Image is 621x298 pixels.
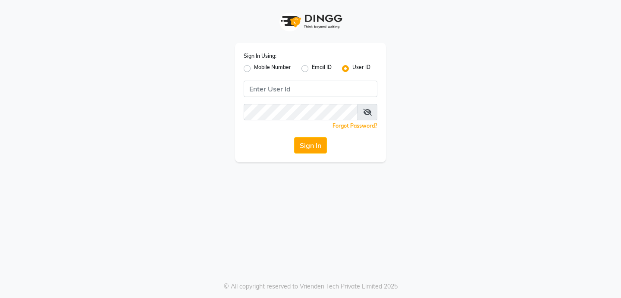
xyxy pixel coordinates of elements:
[332,122,377,129] a: Forgot Password?
[244,52,276,60] label: Sign In Using:
[352,63,370,74] label: User ID
[254,63,291,74] label: Mobile Number
[312,63,332,74] label: Email ID
[294,137,327,154] button: Sign In
[276,9,345,34] img: logo1.svg
[244,104,358,120] input: Username
[244,81,377,97] input: Username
